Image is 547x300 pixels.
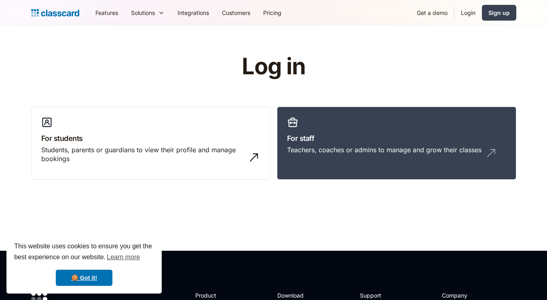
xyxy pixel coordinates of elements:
h3: For students [41,133,260,144]
span: This website uses cookies to ensure you get the best experience on our website. [14,241,154,263]
a: Pricing [257,4,288,22]
h1: Log in [145,54,402,79]
h2: Product [195,291,239,300]
h2: Download [277,291,310,300]
a: For studentsStudents, parents or guardians to view their profile and manage bookings [31,107,270,180]
a: home [31,7,79,19]
a: Login [454,4,482,22]
a: Features [89,4,125,22]
div: Students, parents or guardians to view their profile and manage bookings [41,145,244,164]
div: Teachers, coaches or admins to manage and grow their classes [287,145,482,154]
h3: For staff [287,133,506,144]
a: For staffTeachers, coaches or admins to manage and grow their classes [277,107,516,180]
a: Sign up [482,5,516,21]
div: Solutions [131,8,155,17]
h2: Company [442,291,496,300]
h2: Support [360,291,393,300]
a: Integrations [171,4,215,22]
a: Get a demo [410,4,454,22]
div: Solutions [125,4,171,22]
div: cookieconsent [6,234,162,294]
a: dismiss cookie message [56,270,112,286]
div: Sign up [488,8,510,17]
a: learn more about cookies [106,251,141,263]
a: Customers [215,4,257,22]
